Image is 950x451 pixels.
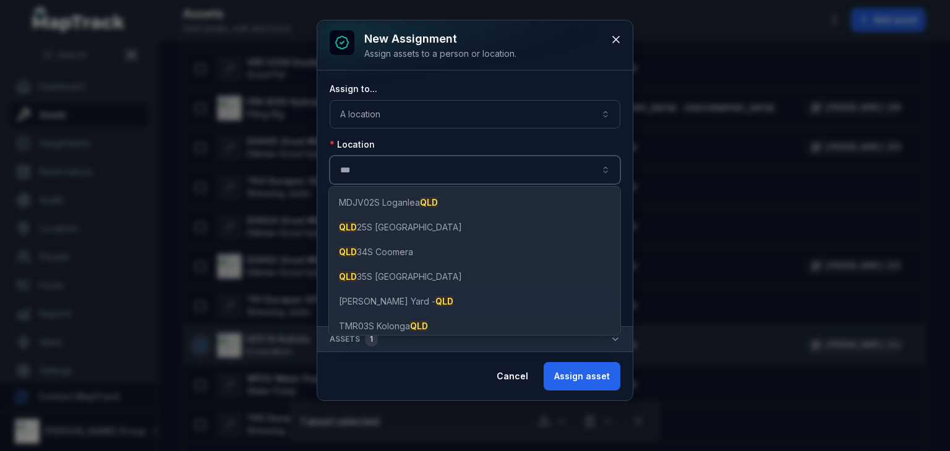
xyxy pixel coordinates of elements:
span: MDJV02S Loganlea [339,196,438,209]
label: Location [330,138,375,151]
label: Assign to... [330,83,377,95]
button: Cancel [486,362,539,390]
span: TMR03S Kolonga [339,320,428,332]
span: 25S [GEOGRAPHIC_DATA] [339,221,462,234]
div: Assign assets to a person or location. [364,48,516,60]
button: Assets1 [317,327,633,352]
span: [PERSON_NAME] Yard - [339,295,453,308]
button: Assign asset [544,362,620,390]
span: Assets [330,332,378,347]
span: QLD [435,296,453,306]
span: 35S [GEOGRAPHIC_DATA] [339,271,462,283]
span: QLD [339,222,357,232]
span: QLD [420,197,438,208]
button: A location [330,100,620,129]
span: QLD [339,247,357,257]
span: QLD [339,271,357,282]
div: 1 [365,332,378,347]
span: QLD [410,321,428,331]
h3: New assignment [364,30,516,48]
span: 34S Coomera [339,246,413,258]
